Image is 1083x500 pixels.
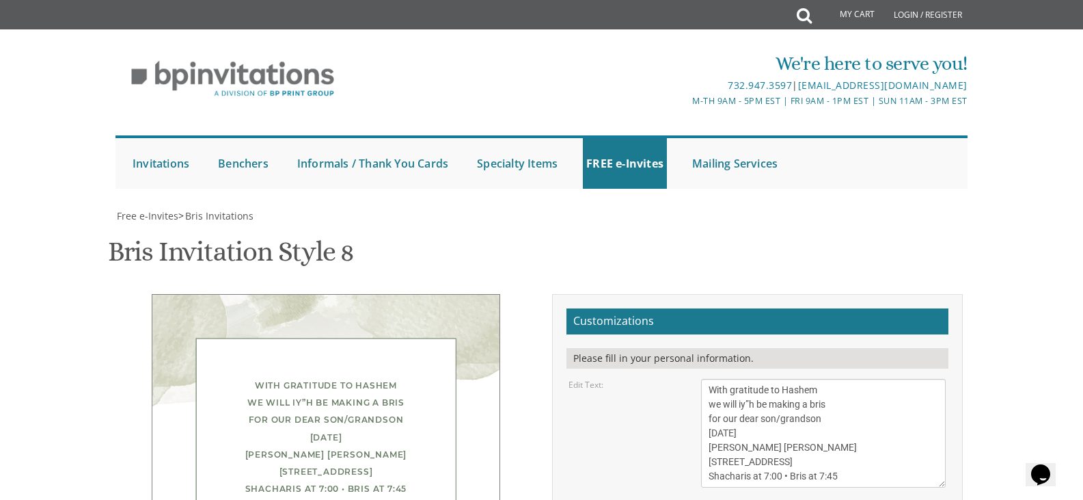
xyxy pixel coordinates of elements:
a: Free e-Invites [115,209,178,222]
a: Specialty Items [474,138,561,189]
img: BP Invitation Loft [115,51,350,107]
div: | [400,77,968,94]
h2: Customizations [566,308,948,334]
span: Free e-Invites [117,209,178,222]
iframe: chat widget [1026,445,1069,486]
a: Bris Invitations [184,209,253,222]
span: > [178,209,253,222]
a: Mailing Services [689,138,781,189]
h1: Bris Invitation Style 8 [108,237,354,277]
a: FREE e-Invites [583,138,667,189]
a: Informals / Thank You Cards [294,138,452,189]
a: [EMAIL_ADDRESS][DOMAIN_NAME] [798,79,968,92]
div: Please fill in your personal information. [566,348,948,369]
a: Invitations [129,138,193,189]
div: With gratitude to Hashem we will iy”h be making a bris for our dear son/grandson [DATE] [PERSON_N... [180,377,472,497]
label: Edit Text: [568,379,603,391]
a: My Cart [810,1,884,29]
div: We're here to serve you! [400,50,968,77]
div: M-Th 9am - 5pm EST | Fri 9am - 1pm EST | Sun 11am - 3pm EST [400,94,968,108]
span: Bris Invitations [185,209,253,222]
a: 732.947.3597 [728,79,792,92]
a: Benchers [215,138,272,189]
textarea: With gratitude to Hashem we will iy”h be making a bris for our dear son/grandson [DATE] [PERSON_N... [701,379,946,488]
